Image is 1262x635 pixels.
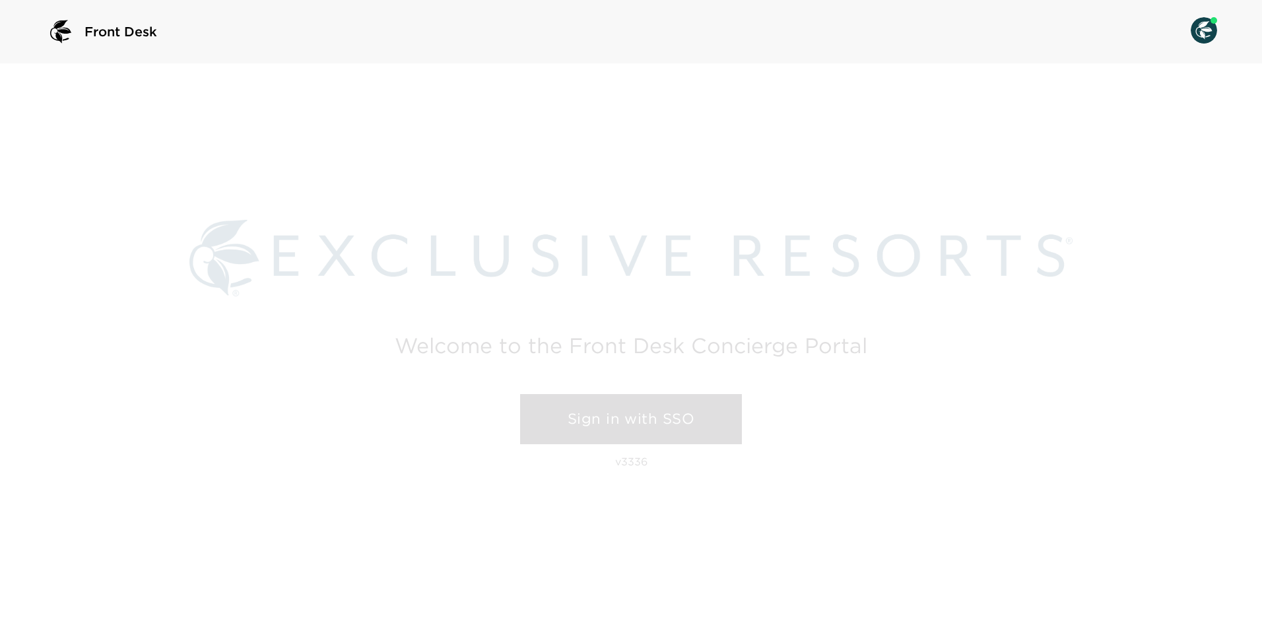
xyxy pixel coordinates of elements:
[84,22,157,41] span: Front Desk
[45,16,77,48] img: logo
[395,335,867,356] h2: Welcome to the Front Desk Concierge Portal
[520,394,742,444] a: Sign in with SSO
[615,455,648,468] p: v3336
[1191,17,1217,44] img: User
[189,220,1073,296] img: Exclusive Resorts logo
